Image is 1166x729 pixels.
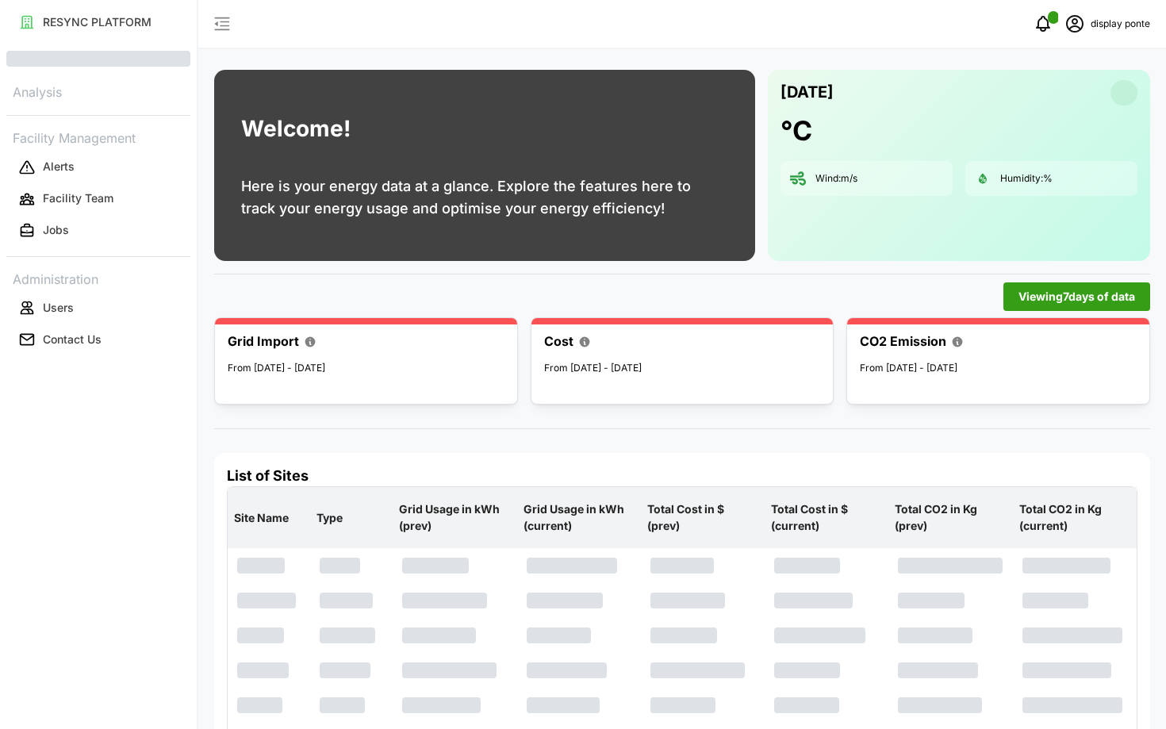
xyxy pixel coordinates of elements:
p: [DATE] [781,79,834,106]
p: Total CO2 in Kg (current) [1016,489,1133,547]
button: RESYNC PLATFORM [6,8,190,36]
p: Humidity: % [1000,172,1053,186]
span: Viewing 7 days of data [1018,283,1135,310]
p: Here is your energy data at a glance. Explore the features here to track your energy usage and op... [241,175,728,220]
p: Analysis [6,79,190,102]
p: Total Cost in $ (prev) [644,489,761,547]
p: Jobs [43,222,69,238]
a: RESYNC PLATFORM [6,6,190,38]
button: Users [6,294,190,322]
h4: List of Sites [227,466,1137,486]
p: Administration [6,267,190,290]
p: display ponte [1091,17,1150,32]
p: Total CO2 in Kg (prev) [892,489,1009,547]
a: Facility Team [6,183,190,215]
p: Facility Team [43,190,113,206]
p: From [DATE] - [DATE] [544,361,821,376]
h1: Welcome! [241,112,351,146]
a: Alerts [6,152,190,183]
p: CO2 Emission [860,332,946,351]
p: Grid Usage in kWh (prev) [396,489,513,547]
button: Viewing7days of data [1003,282,1150,311]
p: Wind: m/s [815,172,857,186]
button: schedule [1059,8,1091,40]
p: From [DATE] - [DATE] [228,361,504,376]
p: Contact Us [43,332,102,347]
a: Contact Us [6,324,190,355]
button: Jobs [6,217,190,245]
h1: °C [781,113,812,148]
p: From [DATE] - [DATE] [860,361,1137,376]
button: Alerts [6,153,190,182]
p: Grid Usage in kWh (current) [520,489,638,547]
a: Users [6,292,190,324]
p: Alerts [43,159,75,175]
p: Grid Import [228,332,299,351]
button: Contact Us [6,325,190,354]
p: Type [313,497,389,539]
p: Users [43,300,74,316]
p: RESYNC PLATFORM [43,14,152,30]
p: Facility Management [6,125,190,148]
p: Cost [544,332,573,351]
button: notifications [1027,8,1059,40]
p: Total Cost in $ (current) [768,489,885,547]
a: Jobs [6,215,190,247]
p: Site Name [231,497,307,539]
button: Facility Team [6,185,190,213]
